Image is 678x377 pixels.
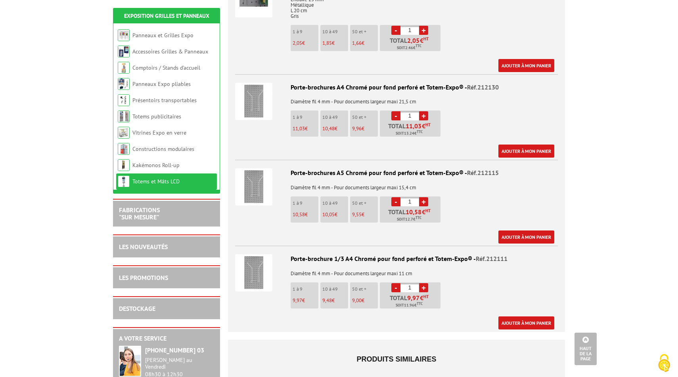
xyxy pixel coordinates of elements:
[118,143,130,155] img: Constructions modulaires
[476,255,508,263] span: Réf.212111
[391,283,400,292] a: -
[293,125,305,132] span: 11,03
[118,175,130,187] img: Totems et Mâts LCD
[654,353,674,373] img: Cookies (fenêtre modale)
[118,78,130,90] img: Panneaux Expo pliables
[322,40,332,46] span: 1,85
[352,125,362,132] span: 9,96
[235,254,558,263] div: Porte-brochure 1/3 A4 Chromé pour fond perforé et Totem-Expo® -
[119,305,155,312] a: DESTOCKAGE
[235,93,558,105] p: Diamètre fil 4 mm - Pour documents largeur maxi 21,5 cm
[322,286,348,292] p: 10 à 49
[322,29,348,34] p: 10 à 49
[650,350,678,377] button: Cookies (fenêtre modale)
[352,286,378,292] p: 50 et +
[397,216,421,223] span: Soit €
[498,145,554,158] a: Ajouter à mon panier
[498,59,554,72] a: Ajouter à mon panier
[293,40,318,46] p: €
[322,211,335,218] span: 10,05
[118,127,130,139] img: Vitrines Expo en verre
[132,80,191,88] a: Panneaux Expo pliables
[352,212,378,217] p: €
[118,46,130,57] img: Accessoires Grilles & Panneaux
[391,197,400,206] a: -
[404,302,414,308] span: 11.96
[235,83,272,120] img: Porte-brochures A4 Chromé pour fond perforé et Totem-Expo®
[118,159,130,171] img: Kakémonos Roll-up
[119,206,160,221] a: FABRICATIONS"Sur Mesure"
[132,113,181,120] a: Totems publicitaires
[293,40,302,46] span: 2,05
[423,36,429,42] sup: HT
[235,254,272,291] img: Porte-brochure 1/3 A4 Chromé pour fond perforé et Totem-Expo®
[352,298,378,303] p: €
[235,265,558,276] p: Diamètre fil 4 mm - Pour documents largeur maxi 11 cm
[425,122,431,128] sup: HT
[322,114,348,120] p: 10 à 49
[293,114,318,120] p: 1 à 9
[417,301,423,306] sup: TTC
[407,37,420,44] span: 2,05
[352,200,378,206] p: 50 et +
[382,123,441,137] p: Total
[124,12,209,19] a: Exposition Grilles et Panneaux
[416,44,421,48] sup: TTC
[352,40,378,46] p: €
[423,294,429,299] sup: HT
[118,62,130,74] img: Comptoirs / Stands d'accueil
[293,212,318,217] p: €
[407,37,429,44] span: €
[397,45,421,51] span: Soit €
[119,346,141,377] img: widget-service.jpg
[145,357,214,370] div: [PERSON_NAME] au Vendredi
[119,335,214,342] h2: A votre service
[293,286,318,292] p: 1 à 9
[119,274,168,282] a: LES PROMOTIONS
[352,29,378,34] p: 50 et +
[575,333,597,365] a: Haut de la page
[425,208,431,213] sup: HT
[407,295,429,301] span: €
[322,40,348,46] p: €
[322,297,332,304] span: 9,48
[382,209,441,223] p: Total
[132,129,186,136] a: Vitrines Expo en verre
[119,243,168,251] a: LES NOUVEAUTÉS
[322,298,348,303] p: €
[391,111,400,120] a: -
[406,209,431,215] span: €
[396,130,423,137] span: Soit €
[322,200,348,206] p: 10 à 49
[132,48,208,55] a: Accessoires Grilles & Panneaux
[419,26,428,35] a: +
[235,179,558,190] p: Diamètre fil 4 mm - Pour documents largeur maxi 15,4 cm
[293,29,318,34] p: 1 à 9
[132,97,197,104] a: Présentoirs transportables
[406,123,422,129] span: 11,03
[293,200,318,206] p: 1 à 9
[293,298,318,303] p: €
[406,123,431,129] span: €
[132,32,193,39] a: Panneaux et Grilles Expo
[382,37,441,51] p: Total
[322,212,348,217] p: €
[293,297,302,304] span: 9,97
[235,168,272,206] img: Porte-brochures A5 Chromé pour fond perforé et Totem-Expo®
[419,111,428,120] a: +
[467,169,499,177] span: Réf.212115
[417,129,423,134] sup: TTC
[405,45,413,51] span: 2.46
[352,297,362,304] span: 9,00
[352,40,362,46] span: 1,66
[405,216,413,223] span: 12.7
[416,215,421,220] sup: TTC
[145,346,204,354] strong: [PHONE_NUMBER] 03
[382,295,441,308] p: Total
[118,110,130,122] img: Totems publicitaires
[132,162,180,169] a: Kakémonos Roll-up
[322,125,335,132] span: 10,48
[419,283,428,292] a: +
[352,211,362,218] span: 9,55
[235,168,558,177] div: Porte-brochures A5 Chromé pour fond perforé et Totem-Expo® -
